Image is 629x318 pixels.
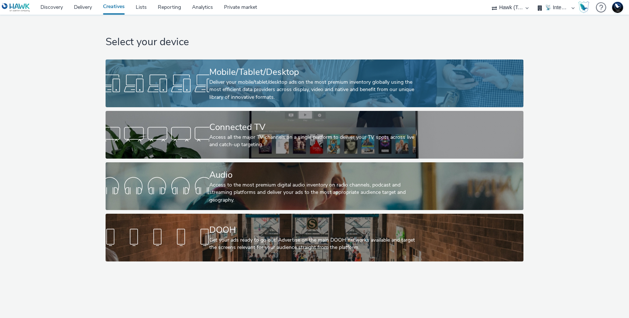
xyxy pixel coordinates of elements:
[2,3,30,12] img: undefined Logo
[209,224,417,236] div: DOOH
[106,214,523,261] a: DOOHGet your ads ready to go out! Advertise on the main DOOH networks available and target the sc...
[209,134,417,149] div: Access all the major TV channels on a single platform to deliver your TV spots across live and ca...
[209,181,417,204] div: Access to the most premium digital audio inventory on radio channels, podcast and streaming platf...
[209,236,417,252] div: Get your ads ready to go out! Advertise on the main DOOH networks available and target the screen...
[106,59,523,107] a: Mobile/Tablet/DesktopDeliver your mobile/tablet/desktop ads on the most premium inventory globall...
[578,1,589,13] img: Hawk Academy
[209,169,417,181] div: Audio
[106,162,523,210] a: AudioAccess to the most premium digital audio inventory on radio channels, podcast and streaming ...
[209,121,417,134] div: Connected TV
[578,1,592,13] a: Hawk Academy
[612,2,623,13] img: Support Hawk
[106,111,523,159] a: Connected TVAccess all the major TV channels on a single platform to deliver your TV spots across...
[209,79,417,101] div: Deliver your mobile/tablet/desktop ads on the most premium inventory globally using the most effi...
[106,35,523,49] h1: Select your device
[209,66,417,79] div: Mobile/Tablet/Desktop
